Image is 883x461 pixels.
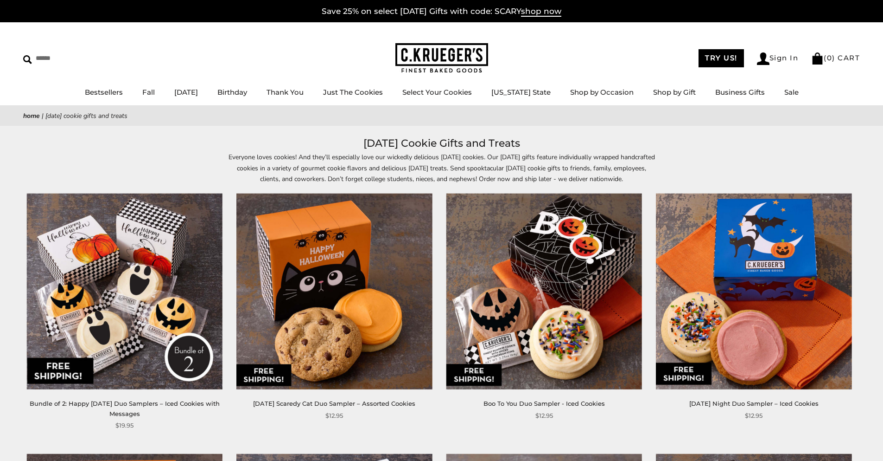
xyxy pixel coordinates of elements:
[27,194,222,390] img: Bundle of 2: Happy Halloween Duo Samplers – Iced Cookies with Messages
[811,52,824,65] img: Bag
[236,194,432,390] img: Halloween Scaredy Cat Duo Sampler – Assorted Cookies
[570,88,634,97] a: Shop by Occasion
[395,43,488,73] img: C.KRUEGER'S
[115,421,133,430] span: $19.95
[715,88,765,97] a: Business Gifts
[491,88,551,97] a: [US_STATE] State
[42,111,44,120] span: |
[217,88,247,97] a: Birthday
[757,52,799,65] a: Sign In
[229,152,655,184] p: Everyone loves cookies! And they’ll especially love our wickedly delicious [DATE] cookies. Our [D...
[37,135,846,152] h1: [DATE] Cookie Gifts and Treats
[745,411,762,421] span: $12.95
[325,411,343,421] span: $12.95
[174,88,198,97] a: [DATE]
[827,53,832,62] span: 0
[323,88,383,97] a: Just The Cookies
[45,111,127,120] span: [DATE] Cookie Gifts and Treats
[689,400,819,407] a: [DATE] Night Duo Sampler – Iced Cookies
[23,55,32,64] img: Search
[535,411,553,421] span: $12.95
[23,51,133,65] input: Search
[446,194,642,390] img: Boo To You Duo Sampler - Iced Cookies
[699,49,744,67] a: TRY US!
[23,110,860,121] nav: breadcrumbs
[142,88,155,97] a: Fall
[483,400,605,407] a: Boo To You Duo Sampler - Iced Cookies
[322,6,561,17] a: Save 25% on select [DATE] Gifts with code: SCARYshop now
[521,6,561,17] span: shop now
[267,88,304,97] a: Thank You
[402,88,472,97] a: Select Your Cookies
[811,53,860,62] a: (0) CART
[85,88,123,97] a: Bestsellers
[23,111,40,120] a: Home
[253,400,415,407] a: [DATE] Scaredy Cat Duo Sampler – Assorted Cookies
[30,400,220,417] a: Bundle of 2: Happy [DATE] Duo Samplers – Iced Cookies with Messages
[757,52,769,65] img: Account
[784,88,799,97] a: Sale
[656,194,851,390] img: Halloween Night Duo Sampler – Iced Cookies
[653,88,696,97] a: Shop by Gift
